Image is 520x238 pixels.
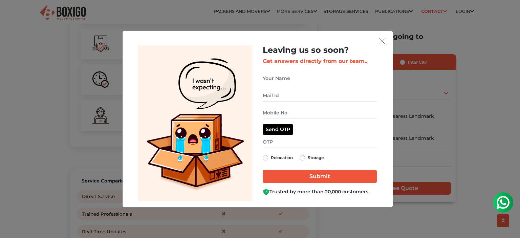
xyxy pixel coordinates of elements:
[308,154,324,162] label: Storage
[263,45,377,55] h2: Leaving us so soon?
[263,58,377,64] h3: Get answers directly from our team..
[271,154,293,162] label: Relocation
[263,170,377,183] input: Submit
[263,107,377,119] input: Mobile No
[263,136,377,148] input: OTP
[7,7,20,20] img: whatsapp-icon.svg
[263,72,377,84] input: Your Name
[263,188,377,195] div: Trusted by more than 20,000 customers.
[263,90,377,102] input: Mail Id
[379,38,385,44] img: exit
[138,45,253,201] img: Lead Welcome Image
[263,189,269,195] img: Boxigo Customer Shield
[263,124,293,135] button: Send OTP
